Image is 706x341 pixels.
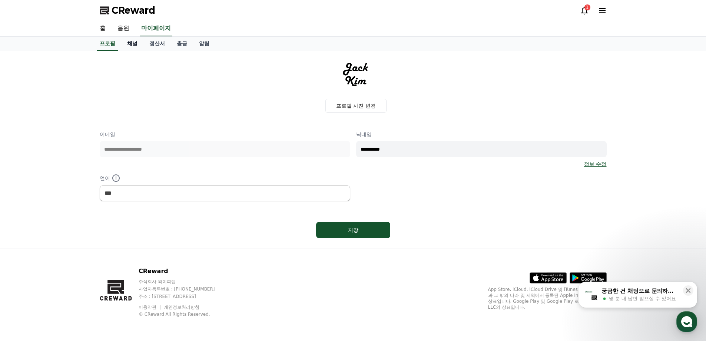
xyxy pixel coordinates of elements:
[139,279,229,285] p: 주식회사 와이피랩
[100,174,350,183] p: 언어
[97,37,118,51] a: 프로필
[584,160,606,168] a: 정보 수정
[316,222,390,238] button: 저장
[100,131,350,138] p: 이메일
[139,286,229,292] p: 사업자등록번호 : [PHONE_NUMBER]
[143,37,171,51] a: 정산서
[112,4,155,16] span: CReward
[325,99,387,113] label: 프로필 사진 변경
[139,267,229,276] p: CReward
[23,246,28,252] span: 홈
[115,246,123,252] span: 설정
[68,247,77,253] span: 대화
[164,305,199,310] a: 개인정보처리방침
[49,235,96,254] a: 대화
[94,21,112,36] a: 홈
[580,6,589,15] a: 1
[140,21,172,36] a: 마이페이지
[2,235,49,254] a: 홈
[112,21,135,36] a: 음원
[171,37,193,51] a: 출금
[139,311,229,317] p: © CReward All Rights Reserved.
[100,4,155,16] a: CReward
[139,305,162,310] a: 이용약관
[139,294,229,299] p: 주소 : [STREET_ADDRESS]
[338,57,374,93] img: profile_image
[121,37,143,51] a: 채널
[96,235,142,254] a: 설정
[584,4,590,10] div: 1
[331,226,375,234] div: 저장
[356,131,607,138] p: 닉네임
[193,37,215,51] a: 알림
[488,286,607,310] p: App Store, iCloud, iCloud Drive 및 iTunes Store는 미국과 그 밖의 나라 및 지역에서 등록된 Apple Inc.의 서비스 상표입니다. Goo...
